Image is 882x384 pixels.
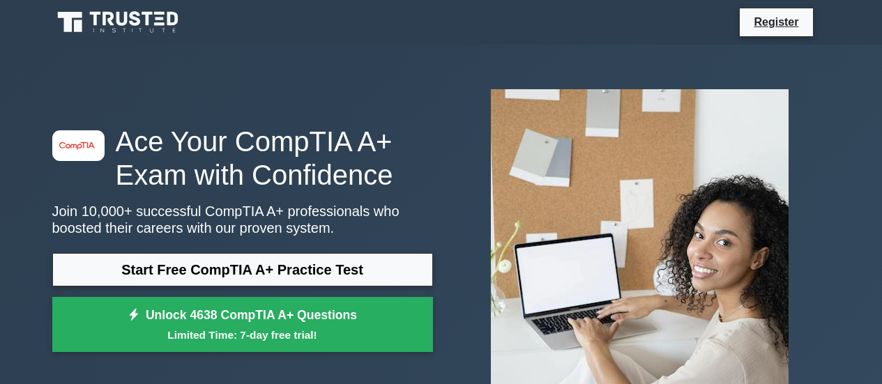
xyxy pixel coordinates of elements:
h1: Ace Your CompTIA A+ Exam with Confidence [52,125,433,192]
a: Unlock 4638 CompTIA A+ QuestionsLimited Time: 7-day free trial! [52,297,433,353]
p: Join 10,000+ successful CompTIA A+ professionals who boosted their careers with our proven system. [52,203,433,236]
a: Start Free CompTIA A+ Practice Test [52,253,433,286]
a: Register [745,13,807,31]
small: Limited Time: 7-day free trial! [70,327,416,343]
